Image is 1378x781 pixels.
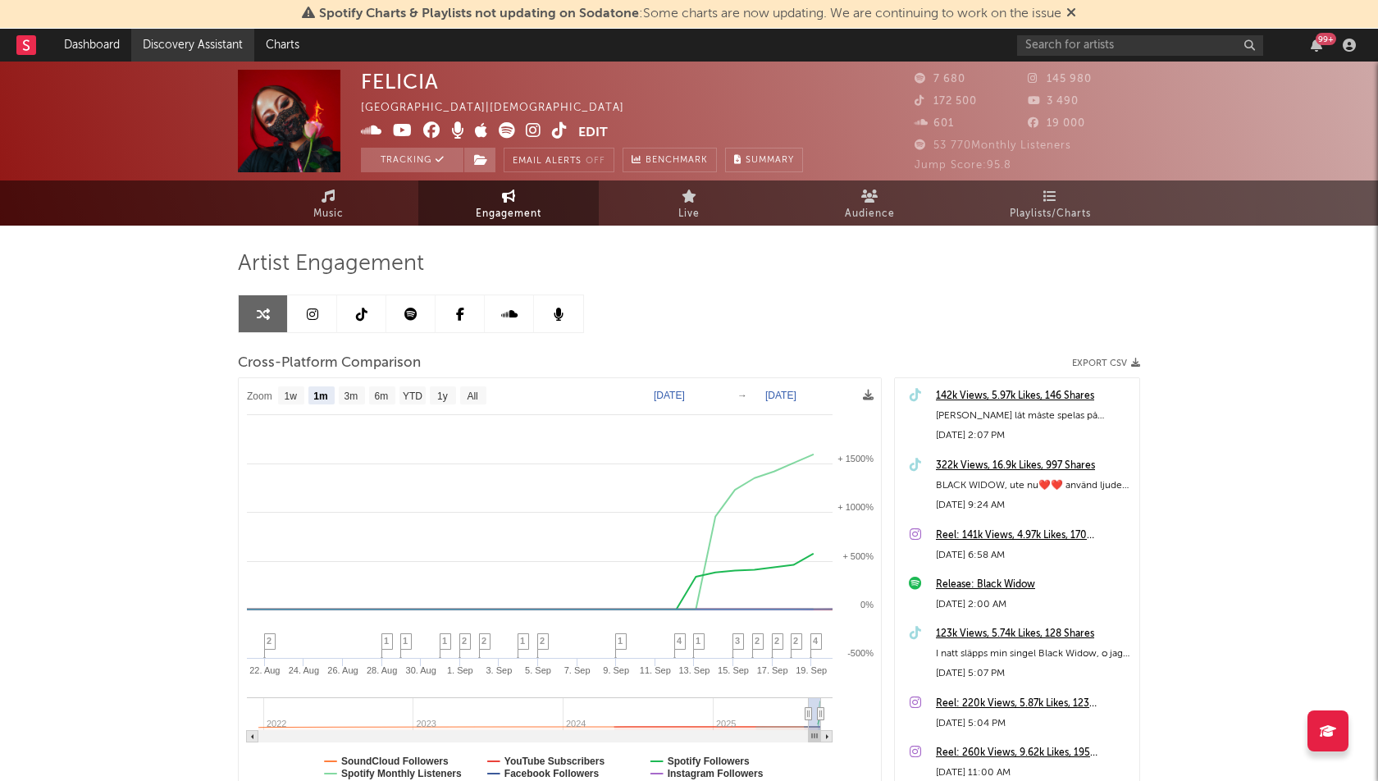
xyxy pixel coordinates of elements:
[238,254,424,274] span: Artist Engagement
[361,148,463,172] button: Tracking
[319,7,1061,21] span: : Some charts are now updating. We are continuing to work on the issue
[578,122,608,143] button: Edit
[618,636,623,646] span: 1
[447,665,473,675] text: 1. Sep
[131,29,254,62] a: Discovery Assistant
[564,665,591,675] text: 7. Sep
[1316,33,1336,45] div: 99 +
[361,70,439,94] div: FELICIA
[936,714,1131,733] div: [DATE] 5:04 PM
[677,636,682,646] span: 4
[936,426,1131,445] div: [DATE] 2:07 PM
[796,665,827,675] text: 19. Sep
[765,390,796,401] text: [DATE]
[603,665,629,675] text: 9. Sep
[1028,74,1092,84] span: 145 980
[793,636,798,646] span: 2
[525,665,551,675] text: 5. Sep
[936,624,1131,644] a: 123k Views, 5.74k Likes, 128 Shares
[860,600,874,610] text: 0%
[696,636,700,646] span: 1
[375,390,389,402] text: 6m
[486,665,513,675] text: 3. Sep
[936,476,1131,496] div: BLACK WIDOW, ute nu❤️❤️ använd ljudet busungar! #micdrop #viral #newmusic #musik
[249,665,280,675] text: 22. Aug
[915,140,1071,151] span: 53 770 Monthly Listeners
[238,180,418,226] a: Music
[341,756,449,767] text: SoundCloud Followers
[52,29,131,62] a: Dashboard
[678,665,710,675] text: 13. Sep
[735,636,740,646] span: 3
[837,454,874,464] text: + 1500%
[654,390,685,401] text: [DATE]
[668,768,764,779] text: Instagram Followers
[289,665,319,675] text: 24. Aug
[936,546,1131,565] div: [DATE] 6:58 AM
[1028,96,1079,107] span: 3 490
[344,390,358,402] text: 3m
[737,390,747,401] text: →
[936,406,1131,426] div: [PERSON_NAME] låt måste spelas på FÖRFESTEN/FESTEN/ EFTERFESTEN 😍😍😍 om inte [PERSON_NAME] på [PER...
[476,204,541,224] span: Engagement
[915,160,1011,171] span: Jump Score: 95.8
[779,180,960,226] a: Audience
[936,575,1131,595] a: Release: Black Widow
[361,98,643,118] div: [GEOGRAPHIC_DATA] | [DEMOGRAPHIC_DATA]
[936,386,1131,406] a: 142k Views, 5.97k Likes, 146 Shares
[437,390,448,402] text: 1y
[1028,118,1085,129] span: 19 000
[936,694,1131,714] a: Reel: 220k Views, 5.87k Likes, 123 Comments
[936,526,1131,546] a: Reel: 141k Views, 4.97k Likes, 170 Comments
[725,148,803,172] button: Summary
[520,636,525,646] span: 1
[845,204,895,224] span: Audience
[238,354,421,373] span: Cross-Platform Comparison
[406,665,436,675] text: 30. Aug
[313,204,344,224] span: Music
[403,636,408,646] span: 1
[254,29,311,62] a: Charts
[623,148,717,172] a: Benchmark
[442,636,447,646] span: 1
[718,665,749,675] text: 15. Sep
[285,390,298,402] text: 1w
[936,595,1131,614] div: [DATE] 2:00 AM
[757,665,788,675] text: 17. Sep
[504,756,605,767] text: YouTube Subscribers
[327,665,358,675] text: 26. Aug
[755,636,760,646] span: 2
[540,636,545,646] span: 2
[341,768,462,779] text: Spotify Monthly Listeners
[599,180,779,226] a: Live
[1072,359,1140,368] button: Export CSV
[367,665,397,675] text: 28. Aug
[504,148,614,172] button: Email AlertsOff
[1010,204,1091,224] span: Playlists/Charts
[247,390,272,402] text: Zoom
[668,756,750,767] text: Spotify Followers
[1017,35,1263,56] input: Search for artists
[774,636,779,646] span: 2
[384,636,389,646] span: 1
[936,664,1131,683] div: [DATE] 5:07 PM
[936,743,1131,763] a: Reel: 260k Views, 9.62k Likes, 195 Comments
[467,390,477,402] text: All
[813,636,818,646] span: 4
[462,636,467,646] span: 2
[746,156,794,165] span: Summary
[915,118,954,129] span: 601
[267,636,271,646] span: 2
[418,180,599,226] a: Engagement
[936,456,1131,476] a: 322k Views, 16.9k Likes, 997 Shares
[504,768,600,779] text: Facebook Followers
[313,390,327,402] text: 1m
[915,74,965,84] span: 7 680
[842,551,874,561] text: + 500%
[1311,39,1322,52] button: 99+
[960,180,1140,226] a: Playlists/Charts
